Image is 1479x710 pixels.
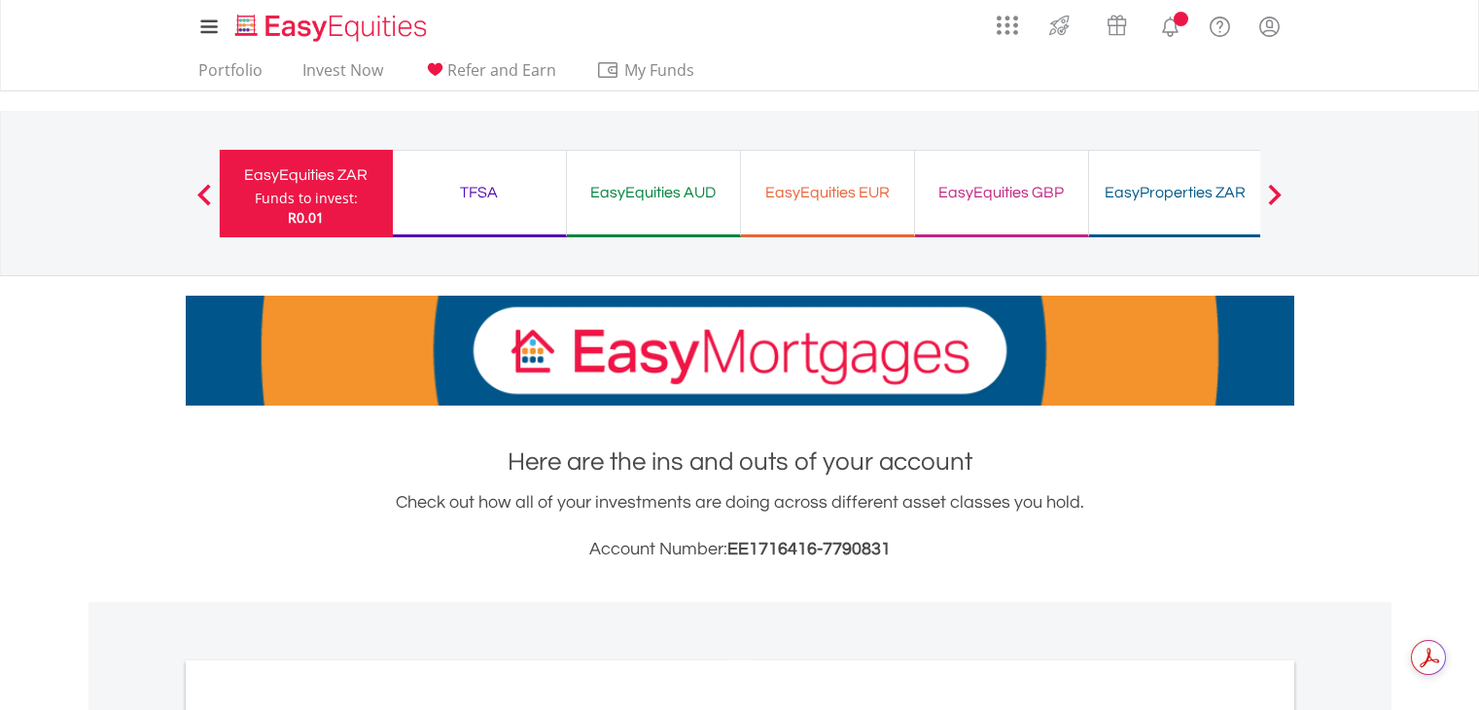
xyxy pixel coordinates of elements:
img: grid-menu-icon.svg [997,15,1018,36]
a: Portfolio [191,60,270,90]
h1: Here are the ins and outs of your account [186,444,1294,479]
span: R0.01 [288,208,324,227]
a: Notifications [1145,5,1195,44]
div: EasyEquities EUR [753,179,902,206]
a: FAQ's and Support [1195,5,1245,44]
img: thrive-v2.svg [1043,10,1075,41]
div: EasyEquities AUD [579,179,728,206]
span: EE1716416-7790831 [727,540,891,558]
div: TFSA [405,179,554,206]
span: My Funds [596,57,723,83]
a: Invest Now [295,60,391,90]
a: Vouchers [1088,5,1145,41]
div: EasyProperties ZAR [1101,179,1250,206]
img: EasyMortage Promotion Banner [186,296,1294,406]
button: Previous [185,194,224,213]
button: Next [1255,194,1294,213]
a: Refer and Earn [415,60,564,90]
a: Home page [228,5,435,44]
span: Refer and Earn [447,59,556,81]
div: EasyEquities ZAR [231,161,381,189]
div: Check out how all of your investments are doing across different asset classes you hold. [186,489,1294,563]
img: vouchers-v2.svg [1101,10,1133,41]
h3: Account Number: [186,536,1294,563]
img: EasyEquities_Logo.png [231,12,435,44]
div: Funds to invest: [255,189,358,208]
a: AppsGrid [984,5,1031,36]
div: EasyEquities GBP [927,179,1076,206]
a: My Profile [1245,5,1294,48]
